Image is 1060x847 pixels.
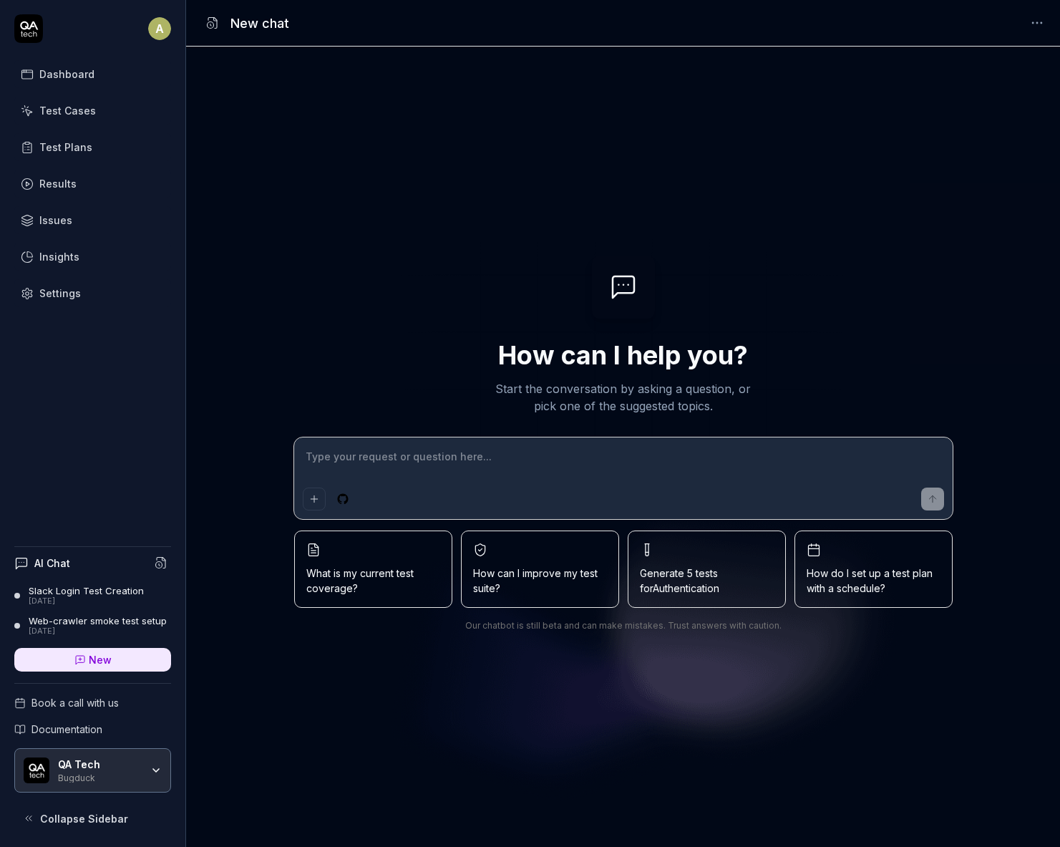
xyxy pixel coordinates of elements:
button: Add attachment [303,488,326,510]
div: [DATE] [29,626,167,637]
h4: AI Chat [34,556,70,571]
img: QA Tech Logo [24,758,49,783]
button: QA Tech LogoQA TechBugduck [14,748,171,793]
button: Generate 5 tests forAuthentication [628,531,786,608]
a: Web-crawler smoke test setup[DATE] [14,615,171,637]
div: Issues [39,213,72,228]
span: What is my current test coverage? [306,566,440,596]
a: Book a call with us [14,695,171,710]
button: A [148,14,171,43]
div: Settings [39,286,81,301]
a: Results [14,170,171,198]
span: How can I improve my test suite? [473,566,607,596]
a: Settings [14,279,171,307]
a: Dashboard [14,60,171,88]
a: Documentation [14,722,171,737]
button: Collapse Sidebar [14,804,171,833]
span: Documentation [31,722,102,737]
button: What is my current test coverage? [294,531,452,608]
div: Insights [39,249,79,264]
div: Test Cases [39,103,96,118]
div: Results [39,176,77,191]
a: New [14,648,171,672]
span: Generate 5 tests for Authentication [640,567,719,594]
a: Slack Login Test Creation[DATE] [14,585,171,606]
a: Issues [14,206,171,234]
div: Our chatbot is still beta and can make mistakes. Trust answers with caution. [294,619,953,632]
button: How can I improve my test suite? [461,531,619,608]
div: Slack Login Test Creation [29,585,144,596]
h1: New chat [230,14,289,33]
span: Book a call with us [31,695,119,710]
div: Bugduck [58,771,141,783]
button: How do I set up a test plan with a schedule? [794,531,953,608]
a: Test Plans [14,133,171,161]
span: Collapse Sidebar [40,811,128,826]
a: Insights [14,243,171,271]
div: [DATE] [29,596,144,606]
div: Test Plans [39,140,92,155]
div: QA Tech [58,758,141,771]
span: A [148,17,171,40]
a: Test Cases [14,97,171,125]
div: Web-crawler smoke test setup [29,615,167,626]
span: New [89,652,112,667]
span: How do I set up a test plan with a schedule? [807,566,940,596]
div: Dashboard [39,67,94,82]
